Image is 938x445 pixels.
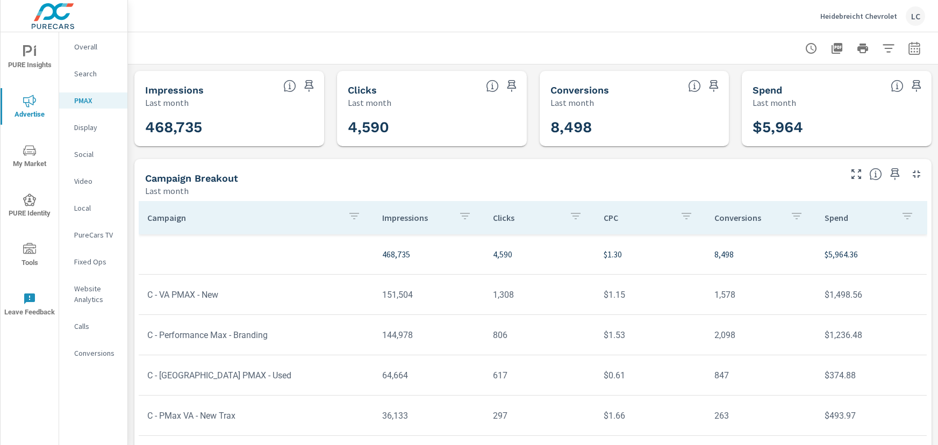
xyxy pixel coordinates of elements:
p: Fixed Ops [74,256,119,267]
h3: 468,735 [145,118,313,137]
td: 144,978 [374,321,484,349]
td: $493.97 [816,402,927,429]
p: $5,964.36 [825,248,918,261]
td: 2,098 [706,321,817,349]
span: This is a summary of PMAX performance results by campaign. Each column can be sorted. [869,168,882,181]
span: Save this to your personalized report [503,77,520,95]
td: C - PMax VA - New Trax [139,402,374,429]
td: $1.66 [595,402,706,429]
div: Overall [59,39,127,55]
p: Last month [753,96,796,109]
td: $1,236.48 [816,321,927,349]
h3: 8,498 [550,118,719,137]
p: Clicks [493,212,561,223]
p: Heidebreicht Chevrolet [820,11,897,21]
div: Social [59,146,127,162]
p: Display [74,122,119,133]
p: Overall [74,41,119,52]
div: nav menu [1,32,59,329]
button: Minimize Widget [908,166,925,183]
td: 847 [706,362,817,389]
span: Save this to your personalized report [886,166,904,183]
div: Fixed Ops [59,254,127,270]
span: Leave Feedback [4,292,55,319]
p: Campaign [147,212,339,223]
td: $1,498.56 [816,281,927,308]
span: The number of times an ad was shown on your behalf. [283,80,296,92]
span: Save this to your personalized report [908,77,925,95]
p: $1.30 [604,248,697,261]
p: Calls [74,321,119,332]
p: Video [74,176,119,186]
td: $0.61 [595,362,706,389]
p: 4,590 [493,248,586,261]
td: C - Performance Max - Branding [139,321,374,349]
p: Impressions [382,212,450,223]
div: PureCars TV [59,227,127,243]
p: Search [74,68,119,79]
div: PMAX [59,92,127,109]
td: C - [GEOGRAPHIC_DATA] PMAX - Used [139,362,374,389]
div: Search [59,66,127,82]
p: Conversions [714,212,782,223]
h5: Clicks [348,84,377,96]
p: Website Analytics [74,283,119,305]
span: Save this to your personalized report [300,77,318,95]
div: Conversions [59,345,127,361]
td: 151,504 [374,281,484,308]
button: Apply Filters [878,38,899,59]
p: Last month [145,184,189,197]
p: PureCars TV [74,229,119,240]
div: Website Analytics [59,281,127,307]
td: $1.53 [595,321,706,349]
td: 64,664 [374,362,484,389]
span: Tools [4,243,55,269]
span: PURE Identity [4,193,55,220]
td: 1,308 [484,281,595,308]
h5: Impressions [145,84,204,96]
span: The amount of money spent on advertising during the period. [891,80,904,92]
p: Conversions [74,348,119,358]
div: Local [59,200,127,216]
p: Last month [348,96,391,109]
td: 297 [484,402,595,429]
span: PURE Insights [4,45,55,71]
td: 263 [706,402,817,429]
p: 8,498 [714,248,808,261]
button: Select Date Range [904,38,925,59]
h5: Conversions [550,84,609,96]
td: C - VA PMAX - New [139,281,374,308]
p: Local [74,203,119,213]
p: Last month [550,96,594,109]
td: 806 [484,321,595,349]
button: Print Report [852,38,873,59]
p: CPC [604,212,671,223]
td: 36,133 [374,402,484,429]
h5: Spend [753,84,782,96]
td: $374.88 [816,362,927,389]
p: Social [74,149,119,160]
p: Last month [145,96,189,109]
td: $1.15 [595,281,706,308]
td: 617 [484,362,595,389]
p: PMAX [74,95,119,106]
h3: $5,964 [753,118,921,137]
span: Total Conversions include Actions, Leads and Unmapped. [688,80,701,92]
h3: 4,590 [348,118,516,137]
td: 1,578 [706,281,817,308]
h5: Campaign Breakout [145,173,238,184]
div: Video [59,173,127,189]
div: Calls [59,318,127,334]
div: LC [906,6,925,26]
span: Save this to your personalized report [705,77,722,95]
span: My Market [4,144,55,170]
p: Spend [825,212,892,223]
p: 468,735 [382,248,476,261]
span: Advertise [4,95,55,121]
div: Display [59,119,127,135]
button: "Export Report to PDF" [826,38,848,59]
span: The number of times an ad was clicked by a consumer. [486,80,499,92]
button: Make Fullscreen [848,166,865,183]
